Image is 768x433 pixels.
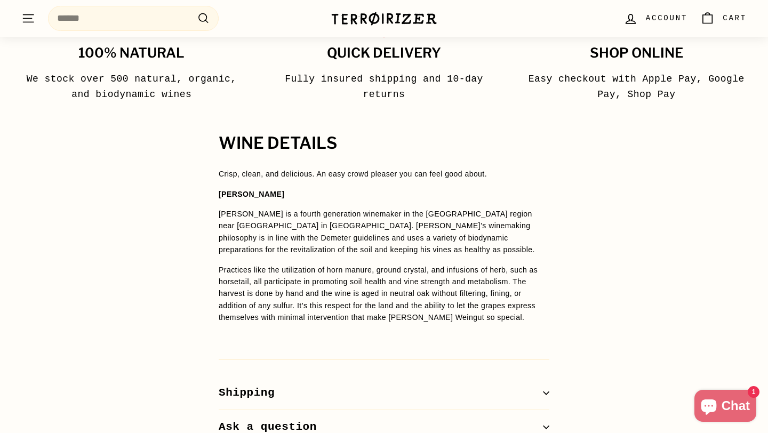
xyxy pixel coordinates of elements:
[522,71,751,102] p: Easy checkout with Apple Pay, Google Pay, Shop Pay
[219,208,549,256] p: [PERSON_NAME] is a fourth generation winemaker in the [GEOGRAPHIC_DATA] region near [GEOGRAPHIC_D...
[723,12,747,24] span: Cart
[269,71,498,102] p: Fully insured shipping and 10-day returns
[17,46,246,61] h3: 100% Natural
[219,376,549,411] button: Shipping
[269,46,498,61] h3: Quick delivery
[219,264,549,324] p: Practices like the utilization of horn manure, ground crystal, and infusions of herb, such as hor...
[646,12,687,24] span: Account
[522,46,751,61] h3: Shop Online
[691,390,759,424] inbox-online-store-chat: Shopify online store chat
[219,134,549,153] h2: WINE DETAILS
[617,3,694,34] a: Account
[219,168,549,180] p: Crisp, clean, and delicious. An easy crowd pleaser you can feel good about.
[694,3,753,34] a: Cart
[219,190,284,198] strong: [PERSON_NAME]
[17,71,246,102] p: We stock over 500 natural, organic, and biodynamic wines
